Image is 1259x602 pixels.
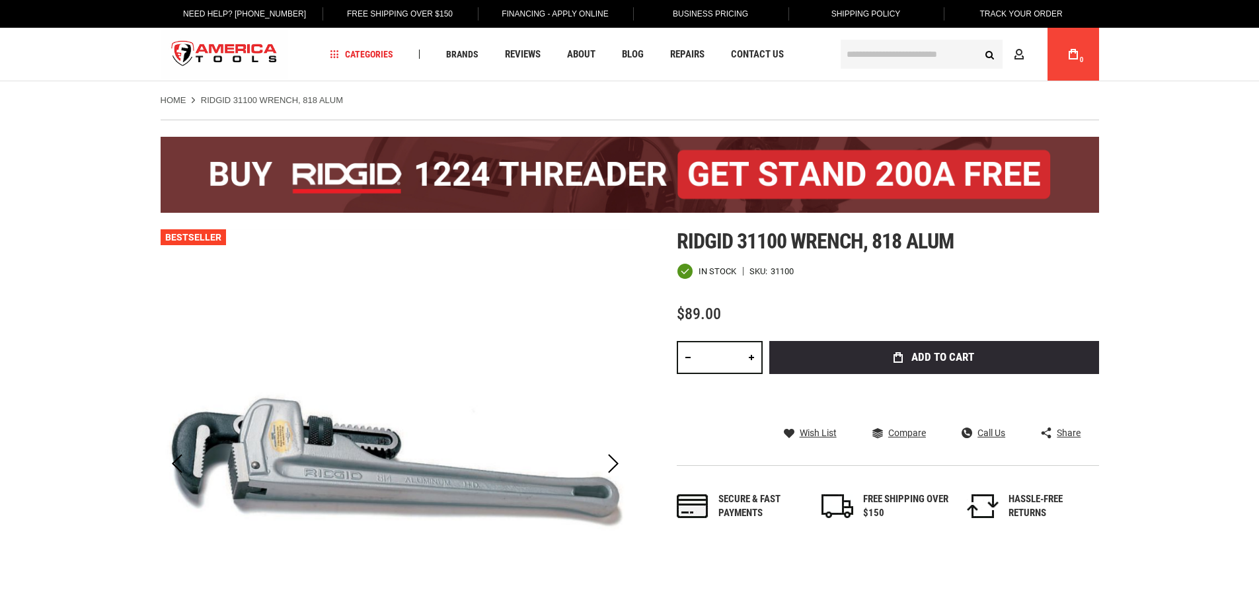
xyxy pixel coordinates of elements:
span: 0 [1080,56,1084,63]
span: Categories [330,50,393,59]
a: 0 [1061,28,1086,81]
span: Contact Us [731,50,784,59]
img: BOGO: Buy the RIDGID® 1224 Threader (26092), get the 92467 200A Stand FREE! [161,137,1099,213]
div: 31100 [771,267,794,276]
div: Availability [677,263,736,280]
img: returns [967,494,999,518]
span: $89.00 [677,305,721,323]
span: Add to Cart [911,352,974,363]
span: About [567,50,595,59]
a: Reviews [499,46,547,63]
span: Ridgid 31100 wrench, 818 alum [677,229,954,254]
span: Repairs [670,50,705,59]
a: About [561,46,601,63]
a: Repairs [664,46,710,63]
iframe: Secure express checkout frame [767,378,1102,383]
span: Brands [446,50,478,59]
span: Reviews [505,50,541,59]
div: FREE SHIPPING OVER $150 [863,492,949,521]
span: Share [1057,428,1081,437]
img: America Tools [161,30,289,79]
a: store logo [161,30,289,79]
strong: SKU [749,267,771,276]
a: Categories [324,46,399,63]
img: payments [677,494,708,518]
a: Call Us [962,427,1005,439]
a: Wish List [784,427,837,439]
span: Call Us [977,428,1005,437]
span: Blog [622,50,644,59]
span: Wish List [800,428,837,437]
button: Add to Cart [769,341,1099,374]
span: Compare [888,428,926,437]
button: Search [977,42,1003,67]
a: Blog [616,46,650,63]
span: Shipping Policy [831,9,901,19]
a: Brands [440,46,484,63]
a: Compare [872,427,926,439]
a: Home [161,94,186,106]
a: Contact Us [725,46,790,63]
div: HASSLE-FREE RETURNS [1009,492,1094,521]
div: Secure & fast payments [718,492,804,521]
img: shipping [821,494,853,518]
span: In stock [699,267,736,276]
strong: RIDGID 31100 WRENCH, 818 ALUM [201,95,343,105]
